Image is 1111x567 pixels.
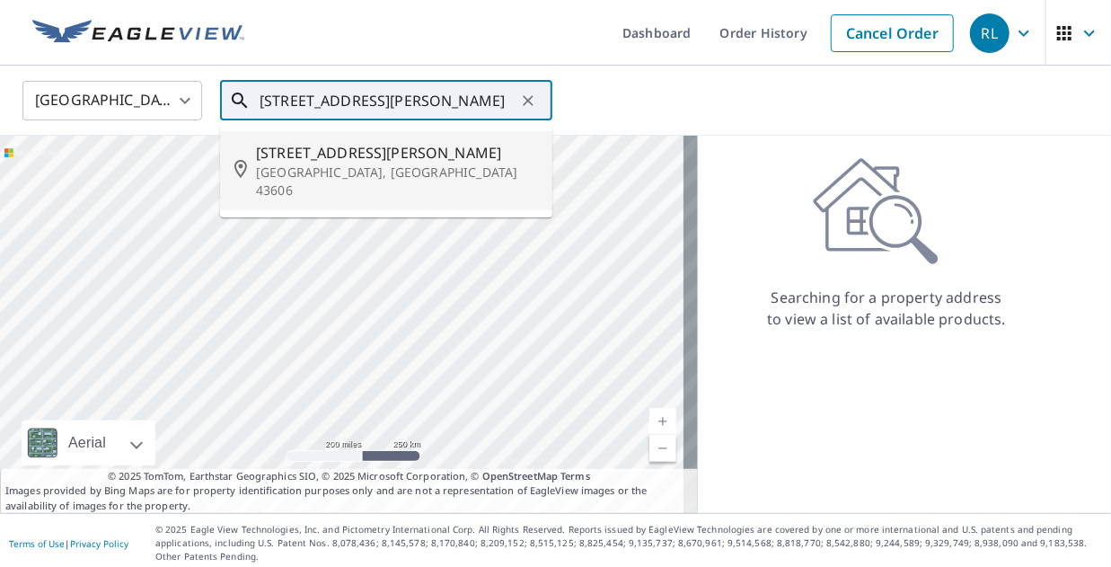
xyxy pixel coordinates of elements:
[256,164,538,199] p: [GEOGRAPHIC_DATA], [GEOGRAPHIC_DATA] 43606
[831,14,954,52] a: Cancel Order
[260,75,516,126] input: Search by address or latitude-longitude
[9,537,65,550] a: Terms of Use
[63,421,111,465] div: Aerial
[108,469,590,484] span: © 2025 TomTom, Earthstar Geographics SIO, © 2025 Microsoft Corporation, ©
[766,287,1007,330] p: Searching for a property address to view a list of available products.
[970,13,1010,53] div: RL
[482,469,558,483] a: OpenStreetMap
[256,142,538,164] span: [STREET_ADDRESS][PERSON_NAME]
[22,75,202,126] div: [GEOGRAPHIC_DATA]
[9,538,128,549] p: |
[32,20,244,47] img: EV Logo
[649,435,676,462] a: Current Level 5, Zoom Out
[649,408,676,435] a: Current Level 5, Zoom In
[516,88,541,113] button: Clear
[70,537,128,550] a: Privacy Policy
[560,469,590,483] a: Terms
[155,523,1102,563] p: © 2025 Eagle View Technologies, Inc. and Pictometry International Corp. All Rights Reserved. Repo...
[22,421,155,465] div: Aerial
